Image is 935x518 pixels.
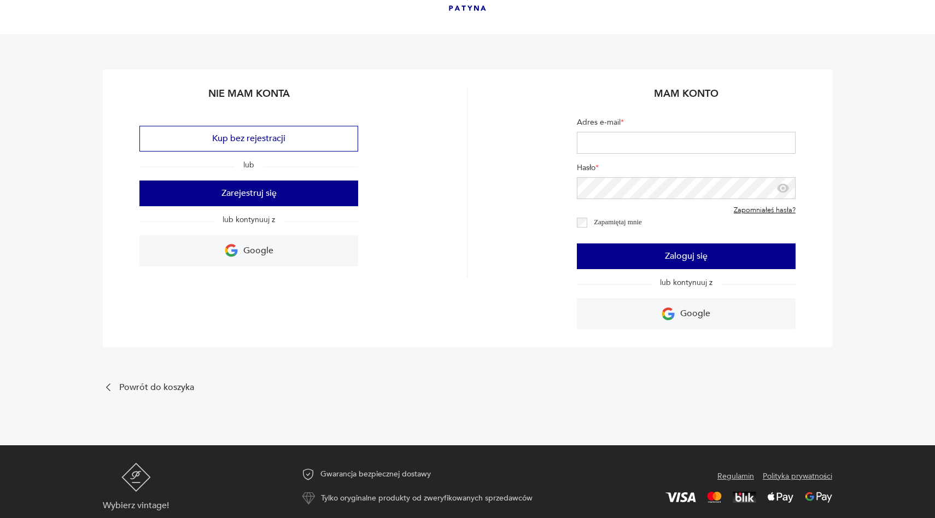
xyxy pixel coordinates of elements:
[734,206,796,215] a: Zapomniałeś hasła?
[577,298,796,329] a: Google
[139,87,358,108] h2: Nie mam konta
[139,235,358,266] a: Google
[577,162,796,177] label: Hasło
[733,492,756,503] img: BLIK
[665,492,696,502] img: Visa
[321,492,533,504] p: Tylko oryginalne produkty od zweryfikowanych sprzedawców
[139,126,358,152] button: Kup bez rejestracji
[717,470,754,483] a: Regulamin
[103,502,169,509] p: Wybierz vintage!
[763,470,832,483] a: Polityka prywatności
[302,468,315,481] img: Ikona gwarancji
[651,277,721,288] span: lub kontynuuj z
[577,117,796,132] label: Adres e-mail
[680,305,710,322] p: Google
[235,160,263,170] span: lub
[577,87,796,108] h2: Mam konto
[121,463,151,492] img: Patyna - sklep z meblami i dekoracjami vintage
[767,492,794,503] img: Apple Pay
[594,218,642,226] label: Zapamiętaj mnie
[243,242,273,259] p: Google
[103,382,832,393] a: Powrót do koszyka
[225,244,238,257] img: Ikona Google
[577,243,796,269] button: Zaloguj się
[119,384,194,391] p: Powrót do koszyka
[214,214,284,225] span: lub kontynuuj z
[302,492,315,505] img: Ikona autentyczności
[662,307,675,321] img: Ikona Google
[805,492,832,503] img: Google Pay
[320,468,431,480] p: Gwarancja bezpiecznej dostawy
[707,492,722,503] img: Mastercard
[139,181,358,206] button: Zarejestruj się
